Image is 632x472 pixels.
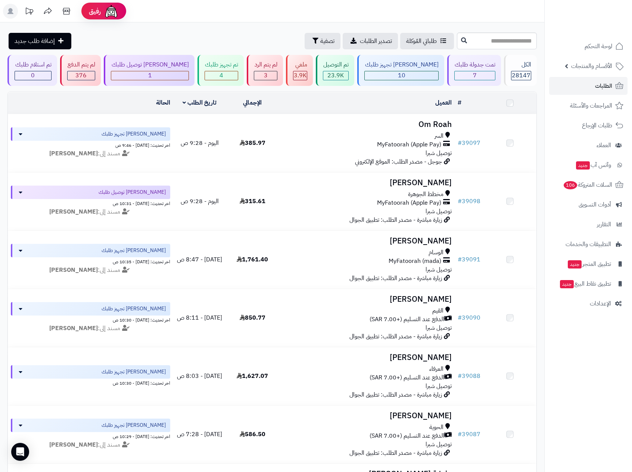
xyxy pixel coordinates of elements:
a: تصدير الطلبات [343,33,398,49]
span: [DATE] - 7:28 ص [177,430,222,439]
a: [PERSON_NAME] توصيل طلبك 1 [102,55,196,86]
a: الكل28147 [502,55,538,86]
span: 3.9K [294,71,306,80]
span: 1 [148,71,152,80]
a: [PERSON_NAME] تجهيز طلبك 10 [356,55,446,86]
span: تطبيق نقاط البيع [559,279,611,289]
div: مسند إلى: [5,208,176,216]
span: جديد [560,280,574,288]
div: 376 [68,71,95,80]
span: الدفع عند التسليم (+7.00 SAR) [370,432,444,440]
span: اليوم - 9:28 ص [181,197,219,206]
a: تطبيق المتجرجديد [549,255,628,273]
a: #39087 [458,430,480,439]
span: 23.9K [327,71,344,80]
div: 4 [205,71,238,80]
h3: [PERSON_NAME] [282,412,452,420]
strong: [PERSON_NAME] [49,207,98,216]
span: # [458,430,462,439]
span: توصيل شبرا [426,149,452,158]
a: تمت جدولة طلبك 7 [446,55,503,86]
span: مخطط الجوهرة [408,190,443,199]
span: العرفاء [429,365,443,373]
div: مسند إلى: [5,324,176,333]
a: لم يتم الدفع 376 [59,55,103,86]
a: الطلبات [549,77,628,95]
span: 586.50 [240,430,265,439]
span: MyFatoorah (mada) [389,257,441,265]
span: زيارة مباشرة - مصدر الطلب: تطبيق الجوال [349,215,442,224]
span: # [458,139,462,147]
a: التطبيقات والخدمات [549,235,628,253]
a: إضافة طلب جديد [9,33,71,49]
span: طلبات الإرجاع [582,120,612,131]
h3: [PERSON_NAME] [282,178,452,187]
div: اخر تحديث: [DATE] - 9:46 ص [11,141,170,149]
a: ملغي 3.9K [284,55,314,86]
span: أدوات التسويق [579,199,611,210]
span: 0 [31,71,35,80]
span: [DATE] - 8:03 ص [177,372,222,381]
span: جوجل - مصدر الطلب: الموقع الإلكتروني [355,157,442,166]
span: [PERSON_NAME] تجهيز طلبك [102,305,166,313]
a: تحديثات المنصة [20,4,38,21]
span: توصيل شبرا [426,382,452,391]
span: # [458,197,462,206]
span: # [458,313,462,322]
span: 10 [398,71,405,80]
span: السر [435,132,443,140]
a: تاريخ الطلب [183,98,217,107]
span: [DATE] - 8:47 ص [177,255,222,264]
span: وآتس آب [575,160,611,170]
span: # [458,255,462,264]
span: طلباتي المُوكلة [406,37,437,46]
span: توصيل شبرا [426,440,452,449]
a: السلات المتروكة106 [549,176,628,194]
span: الوسام [429,248,443,257]
a: الإعدادات [549,295,628,313]
a: أدوات التسويق [549,196,628,214]
a: لم يتم الرد 3 [245,55,284,86]
div: اخر تحديث: [DATE] - 10:35 ص [11,257,170,265]
a: #39098 [458,197,480,206]
div: لم يتم الدفع [67,60,96,69]
span: الأقسام والمنتجات [571,61,612,71]
h3: [PERSON_NAME] [282,295,452,304]
span: 106 [564,181,577,189]
div: مسند إلى: [5,441,176,449]
strong: [PERSON_NAME] [49,149,98,158]
div: [PERSON_NAME] توصيل طلبك [111,60,189,69]
span: [DATE] - 8:11 ص [177,313,222,322]
div: Open Intercom Messenger [11,443,29,461]
div: تم التوصيل [323,60,349,69]
a: تم استلام طلبك 0 [6,55,59,86]
a: المراجعات والأسئلة [549,97,628,115]
span: الإعدادات [590,298,611,309]
span: [PERSON_NAME] تجهيز طلبك [102,247,166,254]
span: MyFatoorah (Apple Pay) [377,140,441,149]
div: 3865 [293,71,307,80]
span: تصفية [320,37,334,46]
span: [PERSON_NAME] توصيل طلبك [99,189,166,196]
div: تم استلام طلبك [15,60,52,69]
span: زيارة مباشرة - مصدر الطلب: تطبيق الجوال [349,448,442,457]
a: تم التوصيل 23.9K [314,55,356,86]
span: إضافة طلب جديد [15,37,55,46]
span: 3 [264,71,268,80]
a: تطبيق نقاط البيعجديد [549,275,628,293]
div: 7 [455,71,495,80]
a: # [458,98,461,107]
span: تصدير الطلبات [360,37,392,46]
span: المراجعات والأسئلة [570,100,612,111]
div: 3 [254,71,277,80]
span: زيارة مباشرة - مصدر الطلب: تطبيق الجوال [349,332,442,341]
div: 0 [15,71,51,80]
a: تم تجهيز طلبك 4 [196,55,246,86]
div: تمت جدولة طلبك [454,60,496,69]
a: التقارير [549,215,628,233]
h3: [PERSON_NAME] [282,353,452,362]
span: [PERSON_NAME] تجهيز طلبك [102,368,166,376]
span: 385.97 [240,139,265,147]
span: الدفع عند التسليم (+7.00 SAR) [370,315,444,324]
a: الإجمالي [243,98,262,107]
